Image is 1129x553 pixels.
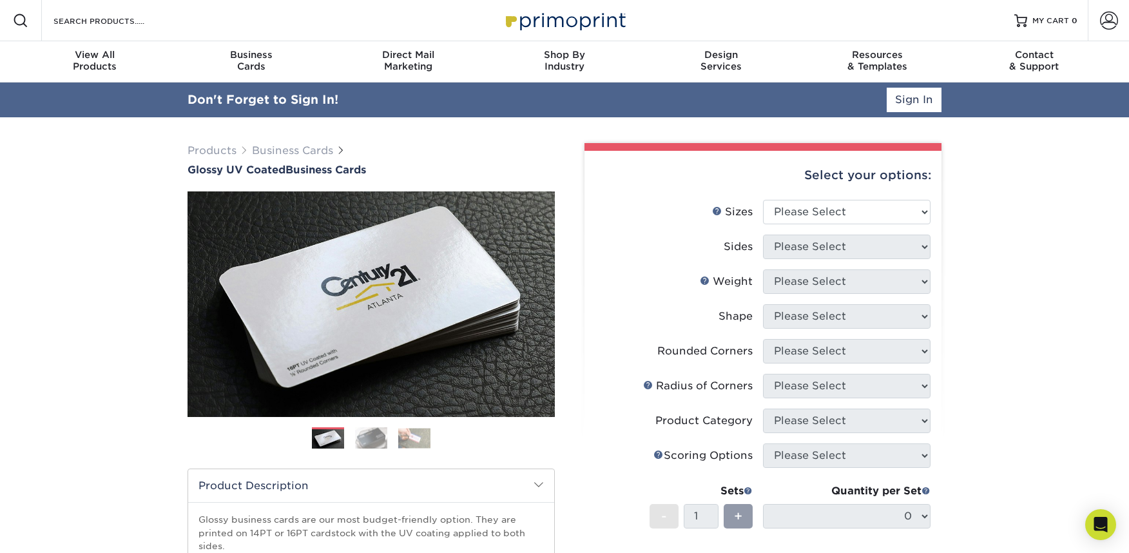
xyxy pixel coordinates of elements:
[188,164,285,176] span: Glossy UV Coated
[642,41,799,82] a: DesignServices
[724,239,753,255] div: Sides
[657,344,753,359] div: Rounded Corners
[700,274,753,289] div: Weight
[650,483,753,499] div: Sets
[653,448,753,463] div: Scoring Options
[799,49,956,72] div: & Templates
[1072,16,1077,25] span: 0
[799,49,956,61] span: Resources
[734,507,742,526] span: +
[188,164,555,176] a: Glossy UV CoatedBusiness Cards
[642,49,799,72] div: Services
[643,378,753,394] div: Radius of Corners
[3,514,110,548] iframe: Google Customer Reviews
[330,41,487,82] a: Direct MailMarketing
[487,49,643,72] div: Industry
[799,41,956,82] a: Resources& Templates
[398,428,430,448] img: Business Cards 03
[188,121,555,488] img: Glossy UV Coated 01
[52,13,178,28] input: SEARCH PRODUCTS.....
[173,49,330,61] span: Business
[17,41,173,82] a: View AllProducts
[188,469,554,502] h2: Product Description
[956,49,1112,72] div: & Support
[655,413,753,429] div: Product Category
[956,49,1112,61] span: Contact
[661,507,667,526] span: -
[188,91,338,109] div: Don't Forget to Sign In!
[642,49,799,61] span: Design
[1032,15,1069,26] span: MY CART
[188,164,555,176] h1: Business Cards
[330,49,487,61] span: Direct Mail
[712,204,753,220] div: Sizes
[173,41,330,82] a: BusinessCards
[500,6,629,34] img: Primoprint
[188,144,236,157] a: Products
[17,49,173,61] span: View All
[312,423,344,455] img: Business Cards 01
[487,49,643,61] span: Shop By
[330,49,487,72] div: Marketing
[487,41,643,82] a: Shop ByIndustry
[252,144,333,157] a: Business Cards
[595,151,931,200] div: Select your options:
[355,427,387,449] img: Business Cards 02
[17,49,173,72] div: Products
[887,88,941,112] a: Sign In
[173,49,330,72] div: Cards
[1085,509,1116,540] div: Open Intercom Messenger
[956,41,1112,82] a: Contact& Support
[719,309,753,324] div: Shape
[763,483,931,499] div: Quantity per Set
